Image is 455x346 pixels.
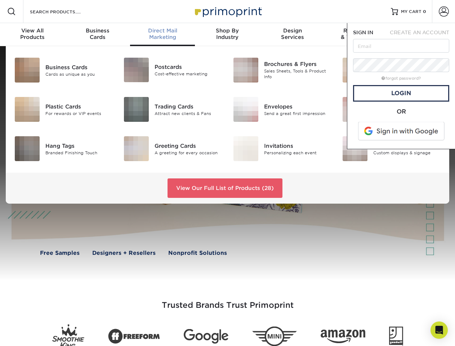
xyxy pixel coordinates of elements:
[325,27,390,40] div: & Templates
[130,27,195,40] div: Marketing
[260,23,325,46] a: DesignServices
[390,30,449,35] span: CREATE AN ACCOUNT
[195,27,260,40] div: Industry
[65,23,130,46] a: BusinessCards
[195,23,260,46] a: Shop ByIndustry
[325,23,390,46] a: Resources& Templates
[130,23,195,46] a: Direct MailMarketing
[401,9,421,15] span: MY CART
[353,85,449,102] a: Login
[423,9,426,14] span: 0
[17,283,438,319] h3: Trusted Brands Trust Primoprint
[29,7,99,16] input: SEARCH PRODUCTS.....
[260,27,325,34] span: Design
[65,27,130,34] span: Business
[353,30,373,35] span: SIGN IN
[260,27,325,40] div: Services
[382,76,421,81] a: forgot password?
[130,27,195,34] span: Direct Mail
[195,27,260,34] span: Shop By
[325,27,390,34] span: Resources
[353,39,449,53] input: Email
[389,327,403,346] img: Goodwill
[168,178,282,198] a: View Our Full List of Products (28)
[431,321,448,339] div: Open Intercom Messenger
[2,324,61,343] iframe: Google Customer Reviews
[184,329,228,344] img: Google
[353,107,449,116] div: OR
[65,27,130,40] div: Cards
[321,330,365,343] img: Amazon
[192,4,264,19] img: Primoprint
